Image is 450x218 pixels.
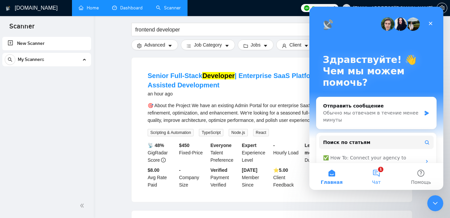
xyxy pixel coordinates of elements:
[168,43,172,48] span: caret-down
[148,143,164,148] b: 📡 48%
[243,43,248,48] span: folder
[251,41,261,49] span: Jobs
[272,142,303,164] div: Hourly Load
[240,166,272,189] div: Member Since
[211,167,228,173] b: Verified
[148,90,396,98] div: an hour ago
[202,72,235,79] mark: Developer
[303,142,335,164] div: Duration
[178,142,209,164] div: Fixed-Price
[225,43,229,48] span: caret-down
[131,40,178,50] button: settingAdvancedcaret-down
[179,167,181,173] b: -
[263,43,268,48] span: caret-down
[148,72,391,89] a: Senior Full-StackDeveloper| Enterprise SaaS Platform | React + Node.js + AI-Assisted Development
[242,143,256,148] b: Expert
[137,43,142,48] span: setting
[135,25,314,34] input: Search Freelance Jobs...
[80,202,86,209] span: double-left
[305,143,330,155] b: Less than 1 month
[272,166,303,189] div: Client Feedback
[4,21,40,35] span: Scanner
[253,129,269,136] span: React
[276,40,314,50] button: userClientcaret-down
[156,5,181,11] a: searchScanner
[18,53,44,66] span: My Scanners
[427,195,443,211] iframe: To enrich screen reader interactions, please activate Accessibility in Grammarly extension settings
[333,4,336,12] span: 0
[240,142,272,164] div: Experience Level
[238,40,274,50] button: folderJobscaret-down
[5,54,15,65] button: search
[344,6,349,10] span: user
[186,43,191,48] span: bars
[179,143,190,148] b: $ 450
[79,5,99,11] a: homeHome
[148,167,159,173] b: $8.00
[437,5,447,11] a: setting
[229,129,248,136] span: Node.js
[242,167,257,173] b: [DATE]
[144,41,165,49] span: Advanced
[194,41,222,49] span: Job Category
[273,167,288,173] b: ⭐️ 5.00
[5,57,15,62] span: search
[309,7,443,190] iframe: Intercom live chat
[2,37,91,50] li: New Scanner
[148,102,396,124] div: 🎯 About the Project We have an existing Admin Portal for our enterprise SaaS product (STPOS) that...
[181,40,235,50] button: barsJob Categorycaret-down
[282,43,287,48] span: user
[273,143,275,148] b: -
[209,142,241,164] div: Talent Preference
[289,41,301,49] span: Client
[146,166,178,189] div: Avg Rate Paid
[112,5,143,11] a: dashboardDashboard
[211,143,232,148] b: Everyone
[199,129,223,136] span: TypeScript
[8,37,86,50] a: New Scanner
[209,166,241,189] div: Payment Verified
[304,5,309,11] img: upwork-logo.png
[6,3,10,14] img: logo
[161,158,166,162] span: info-circle
[304,43,309,48] span: caret-down
[2,53,91,69] li: My Scanners
[437,3,447,13] button: setting
[146,142,178,164] div: GigRadar Score
[178,166,209,189] div: Company Size
[312,4,332,12] span: Connects:
[148,129,194,136] span: Scripting & Automation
